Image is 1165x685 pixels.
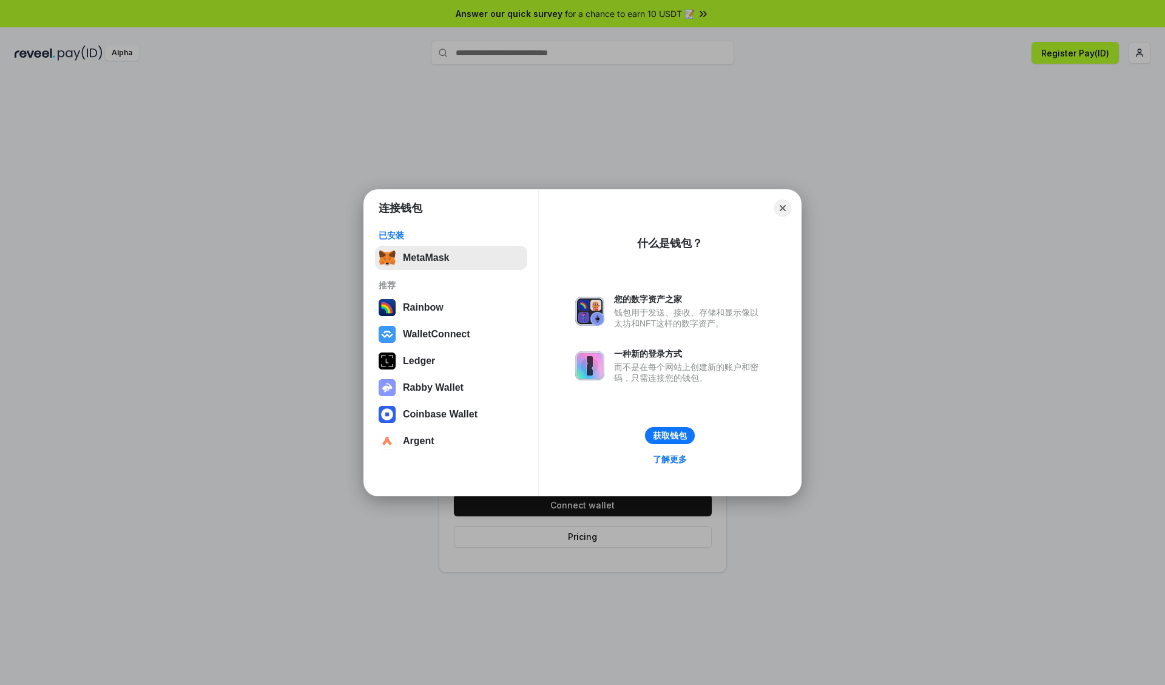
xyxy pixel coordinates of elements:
[379,280,524,291] div: 推荐
[575,297,604,326] img: svg+xml,%3Csvg%20xmlns%3D%22http%3A%2F%2Fwww.w3.org%2F2000%2Fsvg%22%20fill%3D%22none%22%20viewBox...
[403,356,435,366] div: Ledger
[614,348,765,359] div: 一种新的登录方式
[403,436,434,447] div: Argent
[379,353,396,369] img: svg+xml,%3Csvg%20xmlns%3D%22http%3A%2F%2Fwww.w3.org%2F2000%2Fsvg%22%20width%3D%2228%22%20height%3...
[375,349,527,373] button: Ledger
[379,379,396,396] img: svg+xml,%3Csvg%20xmlns%3D%22http%3A%2F%2Fwww.w3.org%2F2000%2Fsvg%22%20fill%3D%22none%22%20viewBox...
[403,382,464,393] div: Rabby Wallet
[379,433,396,450] img: svg+xml,%3Csvg%20width%3D%2228%22%20height%3D%2228%22%20viewBox%3D%220%200%2028%2028%22%20fill%3D...
[379,326,396,343] img: svg+xml,%3Csvg%20width%3D%2228%22%20height%3D%2228%22%20viewBox%3D%220%200%2028%2028%22%20fill%3D...
[774,200,791,217] button: Close
[375,246,527,270] button: MetaMask
[403,302,444,313] div: Rainbow
[379,406,396,423] img: svg+xml,%3Csvg%20width%3D%2228%22%20height%3D%2228%22%20viewBox%3D%220%200%2028%2028%22%20fill%3D...
[375,322,527,346] button: WalletConnect
[379,230,524,241] div: 已安装
[614,362,765,383] div: 而不是在每个网站上创建新的账户和密码，只需连接您的钱包。
[403,252,449,263] div: MetaMask
[403,409,478,420] div: Coinbase Wallet
[645,427,695,444] button: 获取钱包
[375,295,527,320] button: Rainbow
[653,454,687,465] div: 了解更多
[637,236,703,251] div: 什么是钱包？
[379,201,422,215] h1: 连接钱包
[614,307,765,329] div: 钱包用于发送、接收、存储和显示像以太坊和NFT这样的数字资产。
[575,351,604,380] img: svg+xml,%3Csvg%20xmlns%3D%22http%3A%2F%2Fwww.w3.org%2F2000%2Fsvg%22%20fill%3D%22none%22%20viewBox...
[646,451,694,467] a: 了解更多
[614,294,765,305] div: 您的数字资产之家
[375,402,527,427] button: Coinbase Wallet
[403,329,470,340] div: WalletConnect
[653,430,687,441] div: 获取钱包
[375,429,527,453] button: Argent
[375,376,527,400] button: Rabby Wallet
[379,249,396,266] img: svg+xml,%3Csvg%20fill%3D%22none%22%20height%3D%2233%22%20viewBox%3D%220%200%2035%2033%22%20width%...
[379,299,396,316] img: svg+xml,%3Csvg%20width%3D%22120%22%20height%3D%22120%22%20viewBox%3D%220%200%20120%20120%22%20fil...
